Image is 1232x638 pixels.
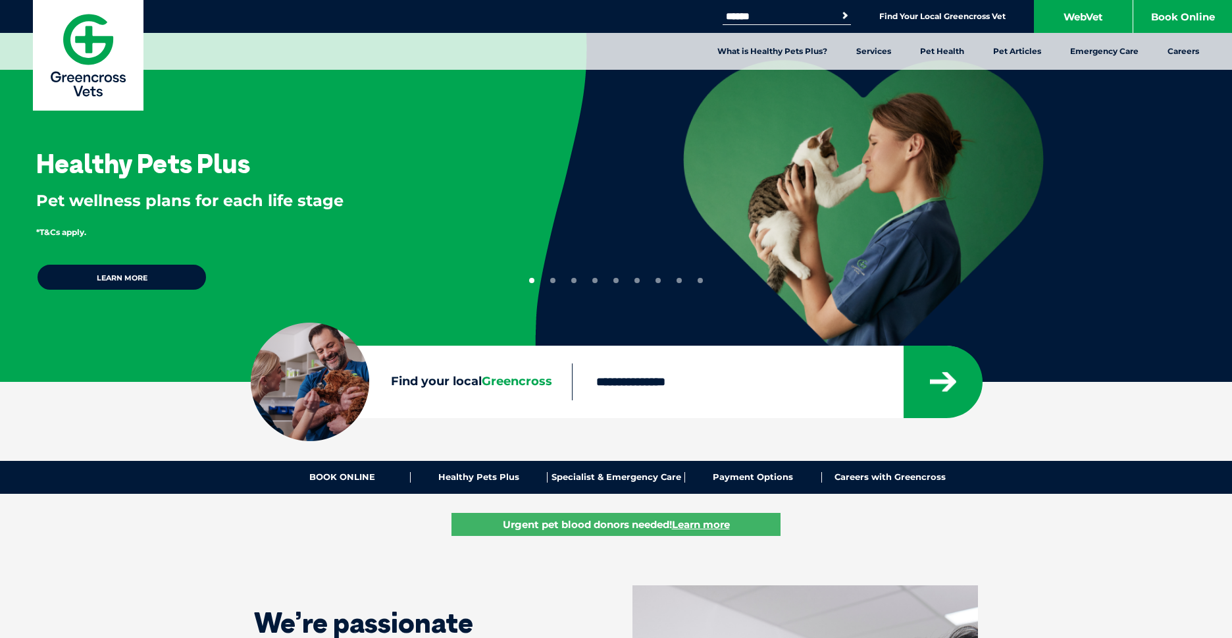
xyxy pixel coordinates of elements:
[482,374,552,388] span: Greencross
[36,150,250,176] h3: Healthy Pets Plus
[571,278,577,283] button: 3 of 9
[529,278,534,283] button: 1 of 9
[36,263,207,291] a: Learn more
[822,472,958,483] a: Careers with Greencross
[879,11,1006,22] a: Find Your Local Greencross Vet
[906,33,979,70] a: Pet Health
[592,278,598,283] button: 4 of 9
[842,33,906,70] a: Services
[672,518,730,531] u: Learn more
[685,472,822,483] a: Payment Options
[36,190,492,212] p: Pet wellness plans for each life stage
[36,227,86,237] span: *T&Cs apply.
[451,513,781,536] a: Urgent pet blood donors needed!Learn more
[1056,33,1153,70] a: Emergency Care
[838,9,852,22] button: Search
[703,33,842,70] a: What is Healthy Pets Plus?
[411,472,548,483] a: Healthy Pets Plus
[655,278,661,283] button: 7 of 9
[698,278,703,283] button: 9 of 9
[251,372,572,392] label: Find your local
[274,472,411,483] a: BOOK ONLINE
[550,278,555,283] button: 2 of 9
[1153,33,1214,70] a: Careers
[613,278,619,283] button: 5 of 9
[979,33,1056,70] a: Pet Articles
[634,278,640,283] button: 6 of 9
[548,472,684,483] a: Specialist & Emergency Care
[677,278,682,283] button: 8 of 9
